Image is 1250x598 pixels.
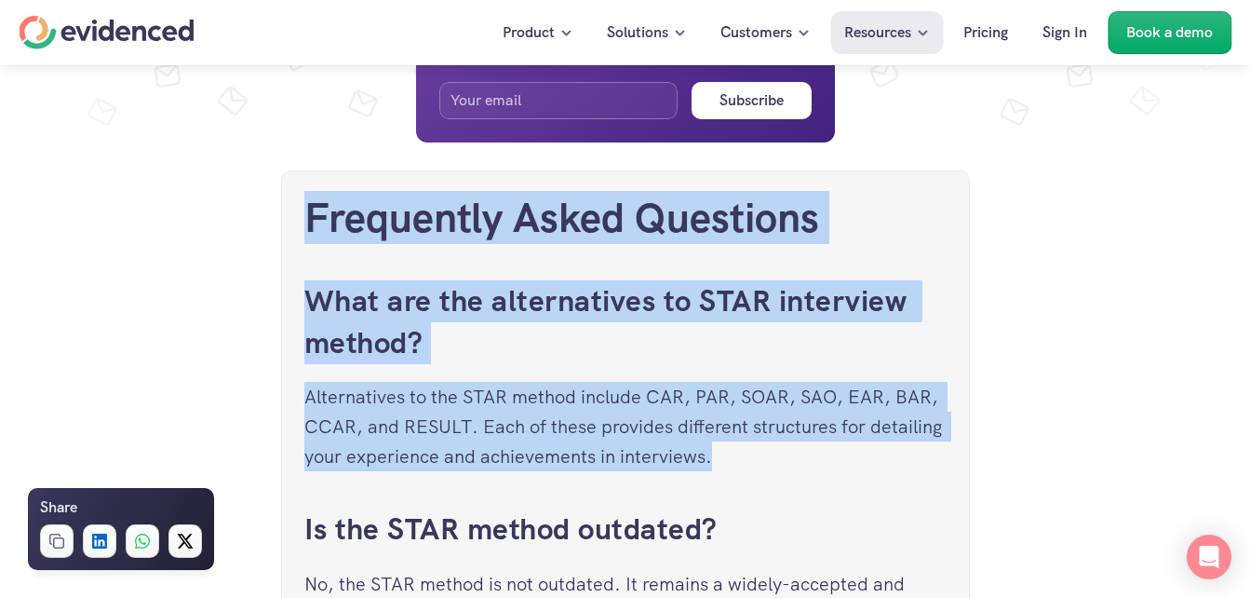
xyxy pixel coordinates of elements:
h6: Share [40,496,77,520]
p: Book a demo [1126,20,1213,45]
a: Home [19,16,194,49]
p: Solutions [607,20,668,45]
a: Frequently Asked Questions [304,191,819,244]
a: Pricing [949,11,1022,54]
p: Alternatives to the STAR method include CAR, PAR, SOAR, SAO, EAR, BAR, CCAR, and RESULT. Each of ... [304,382,947,471]
p: Sign In [1042,20,1087,45]
a: Sign In [1028,11,1101,54]
a: Is the STAR method outdated? [304,510,718,549]
a: What are the alternatives to STAR interview method? [304,281,915,362]
div: Open Intercom Messenger [1187,535,1231,579]
a: Book a demo [1108,11,1231,54]
p: Product [503,20,555,45]
p: Resources [844,20,911,45]
p: Customers [720,20,792,45]
p: Pricing [963,20,1008,45]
